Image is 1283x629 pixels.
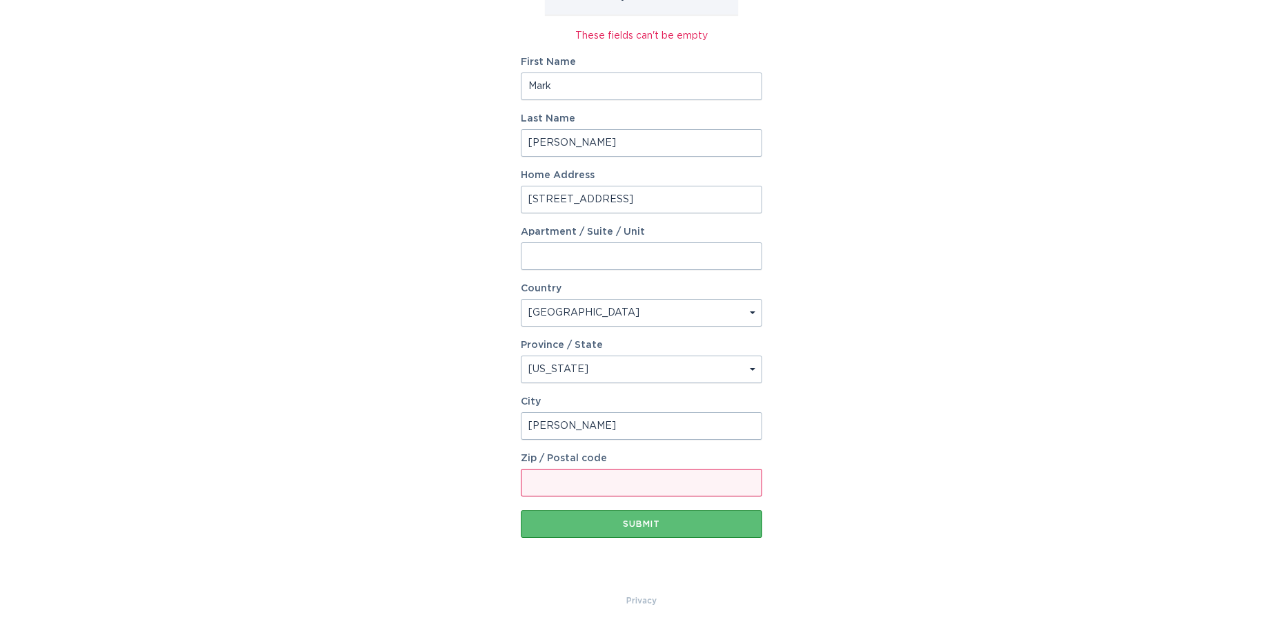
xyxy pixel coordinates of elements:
[521,454,762,463] label: Zip / Postal code
[521,227,762,237] label: Apartment / Suite / Unit
[521,171,762,180] label: Home Address
[521,510,762,538] button: Submit
[626,593,657,608] a: Privacy Policy & Terms of Use
[521,340,603,350] label: Province / State
[521,57,762,67] label: First Name
[528,520,755,528] div: Submit
[521,284,561,293] label: Country
[521,397,762,407] label: City
[521,114,762,124] label: Last Name
[521,28,762,43] div: These fields can't be empty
